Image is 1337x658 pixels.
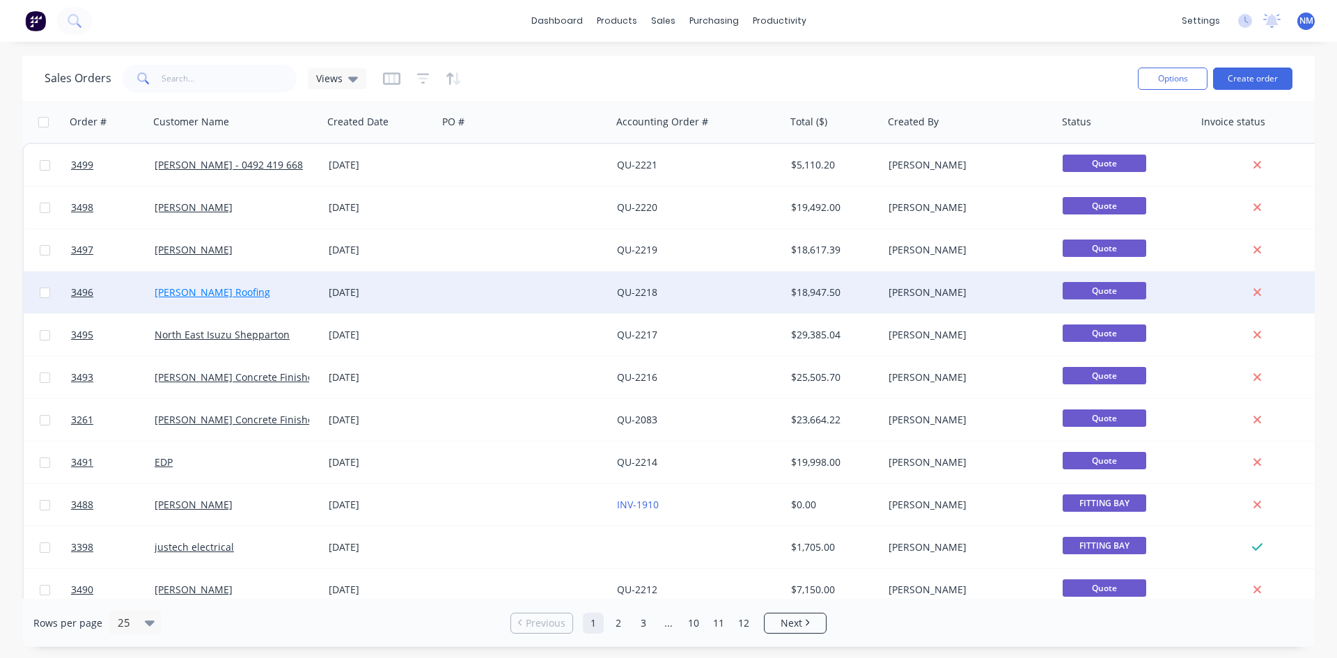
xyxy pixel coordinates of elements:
a: 3499 [71,144,155,186]
span: Views [316,71,343,86]
a: 3488 [71,484,155,526]
span: 3491 [71,455,93,469]
span: Quote [1063,409,1146,427]
a: QU-2221 [617,158,657,171]
a: North East Isuzu Shepparton [155,328,290,341]
a: Next page [765,616,826,630]
span: 3496 [71,285,93,299]
span: Quote [1063,452,1146,469]
a: 3496 [71,272,155,313]
span: Quote [1063,579,1146,597]
a: 3497 [71,229,155,271]
div: $1,705.00 [791,540,873,554]
a: [PERSON_NAME] - 0492 419 668 [155,158,303,171]
span: 3499 [71,158,93,172]
input: Search... [162,65,297,93]
a: Previous page [511,616,572,630]
div: PO # [442,115,464,129]
span: FITTING BAY [1063,494,1146,512]
div: [PERSON_NAME] [889,243,1043,257]
div: $29,385.04 [791,328,873,342]
div: [DATE] [329,583,432,597]
a: justech electrical [155,540,234,554]
div: Invoice status [1201,115,1265,129]
div: [PERSON_NAME] [889,540,1043,554]
a: Page 3 [633,613,654,634]
a: Page 12 [733,613,754,634]
a: Page 10 [683,613,704,634]
button: Create order [1213,68,1292,90]
span: 3498 [71,201,93,214]
span: 3497 [71,243,93,257]
div: Customer Name [153,115,229,129]
span: Next [781,616,802,630]
span: 3488 [71,498,93,512]
span: 3495 [71,328,93,342]
span: 3398 [71,540,93,554]
div: Created Date [327,115,389,129]
span: 3490 [71,583,93,597]
div: [PERSON_NAME] [889,370,1043,384]
a: QU-2214 [617,455,657,469]
a: 3495 [71,314,155,356]
div: [DATE] [329,201,432,214]
div: $18,947.50 [791,285,873,299]
div: [DATE] [329,498,432,512]
span: Rows per page [33,616,102,630]
a: 3493 [71,357,155,398]
div: Created By [888,115,939,129]
div: [PERSON_NAME] [889,328,1043,342]
a: QU-2083 [617,413,657,426]
a: Page 2 [608,613,629,634]
a: 3261 [71,399,155,441]
a: dashboard [524,10,590,31]
div: sales [644,10,682,31]
div: [PERSON_NAME] [889,583,1043,597]
a: [PERSON_NAME] Concrete Finishes [155,413,318,426]
div: $23,664.22 [791,413,873,427]
a: QU-2219 [617,243,657,256]
div: $7,150.00 [791,583,873,597]
a: INV-1910 [617,498,659,511]
div: [DATE] [329,455,432,469]
a: [PERSON_NAME] [155,583,233,596]
div: [PERSON_NAME] [889,158,1043,172]
div: $18,617.39 [791,243,873,257]
div: [DATE] [329,243,432,257]
div: $19,998.00 [791,455,873,469]
a: QU-2216 [617,370,657,384]
a: [PERSON_NAME] [155,243,233,256]
a: [PERSON_NAME] [155,201,233,214]
div: $25,505.70 [791,370,873,384]
div: [PERSON_NAME] [889,498,1043,512]
span: 3261 [71,413,93,427]
div: settings [1175,10,1227,31]
div: [PERSON_NAME] [889,455,1043,469]
div: $19,492.00 [791,201,873,214]
a: QU-2217 [617,328,657,341]
span: Quote [1063,367,1146,384]
div: [PERSON_NAME] [889,201,1043,214]
div: Order # [70,115,107,129]
a: 3398 [71,526,155,568]
a: [PERSON_NAME] Concrete Finishes [155,370,318,384]
div: [PERSON_NAME] [889,413,1043,427]
span: Quote [1063,240,1146,257]
div: [DATE] [329,413,432,427]
div: [DATE] [329,540,432,554]
span: Quote [1063,324,1146,342]
a: [PERSON_NAME] Roofing [155,285,270,299]
a: QU-2218 [617,285,657,299]
a: QU-2220 [617,201,657,214]
div: $5,110.20 [791,158,873,172]
a: [PERSON_NAME] [155,498,233,511]
a: Page 1 is your current page [583,613,604,634]
a: 3491 [71,441,155,483]
div: $0.00 [791,498,873,512]
span: Quote [1063,282,1146,299]
a: Page 11 [708,613,729,634]
div: Status [1062,115,1091,129]
span: Quote [1063,155,1146,172]
a: 3490 [71,569,155,611]
div: productivity [746,10,813,31]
